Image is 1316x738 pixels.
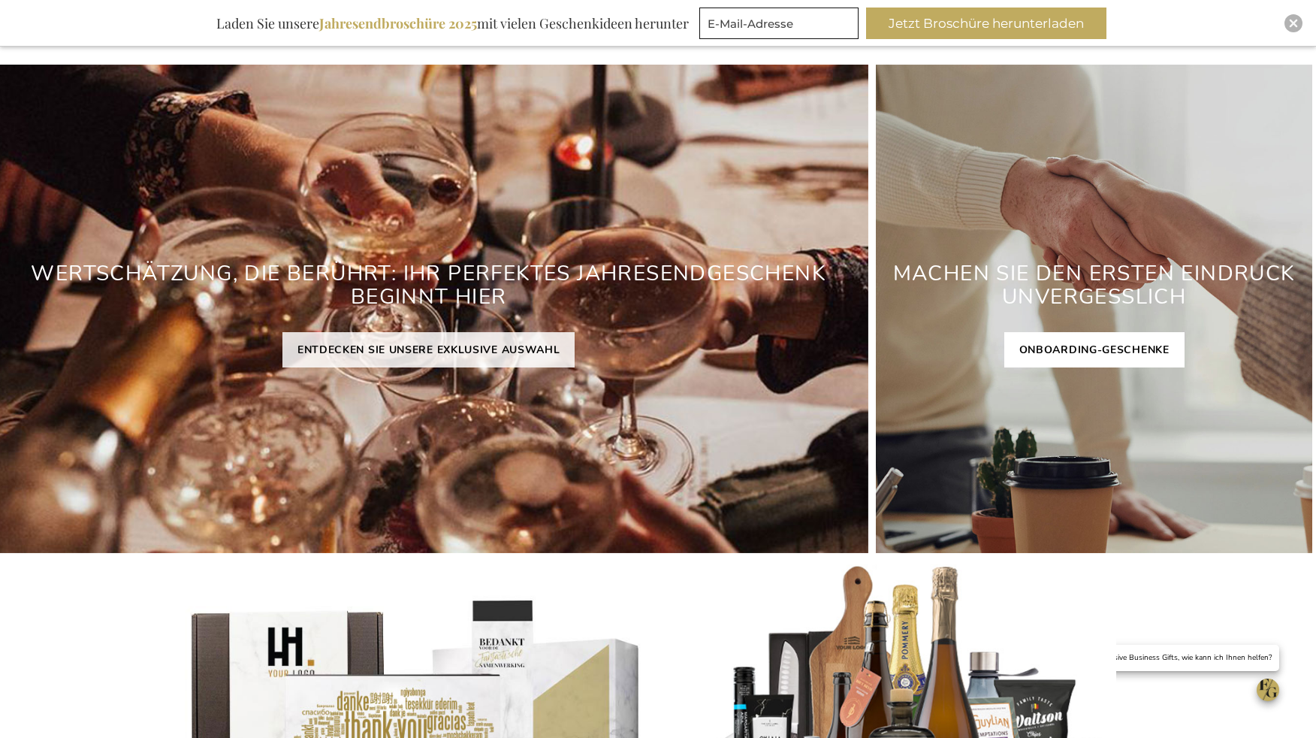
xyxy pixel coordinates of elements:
[210,8,696,39] div: Laden Sie unsere mit vielen Geschenkideen herunter
[866,8,1106,39] button: Jetzt Broschüre herunterladen
[699,8,863,44] form: marketing offers and promotions
[876,250,1312,321] h2: MACHEN SIE DEN ERSTEN EINDRUCK UNVERGESSLICH
[319,14,477,32] b: Jahresendbroschüre 2025
[1004,332,1185,367] a: ONBOARDING-GESCHENKE
[1284,14,1302,32] div: Close
[1289,19,1298,28] img: Close
[282,332,575,367] a: ENTDECKEN SIE UNSERE EXKLUSIVE AUSWAHL
[699,8,859,39] input: E-Mail-Adresse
